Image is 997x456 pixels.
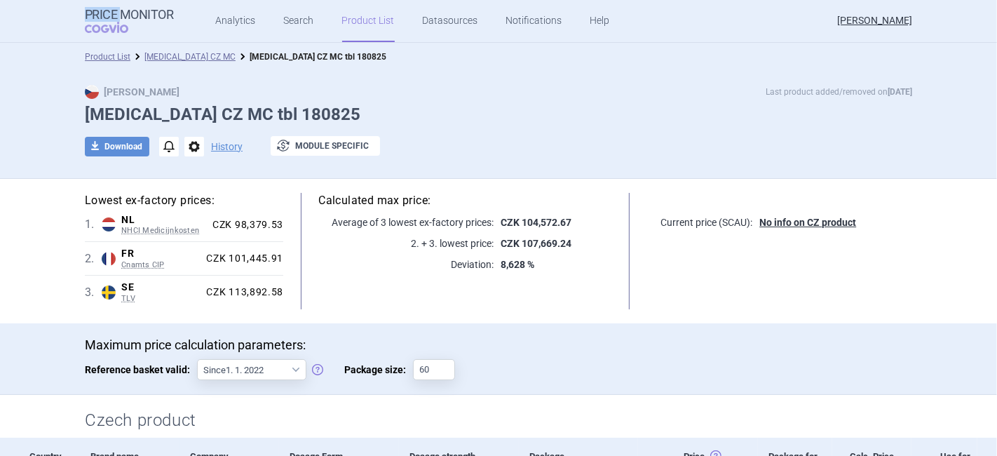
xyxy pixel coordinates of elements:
strong: [MEDICAL_DATA] CZ MC tbl 180825 [250,52,386,62]
img: CZ [85,85,99,99]
img: Sweden [102,286,116,300]
img: France [102,252,116,266]
p: Last product added/removed on [766,85,912,99]
p: Average of 3 lowest ex-factory prices: [318,215,494,229]
span: NHCI Medicijnkosten [121,226,207,236]
li: calquence CZ MC tbl 180825 [236,50,386,64]
strong: No info on CZ product [759,217,856,228]
p: Deviation: [318,257,494,271]
input: Package size: [413,359,455,380]
a: Product List [85,52,130,62]
span: Reference basket valid: [85,359,197,380]
span: 2 . [85,250,102,267]
li: calquence CZ MC [130,50,236,64]
button: Download [85,137,149,156]
strong: 8,628 % [501,259,534,270]
h5: Lowest ex-factory prices: [85,193,283,208]
span: NL [121,214,207,227]
div: CZK 101,445.91 [201,253,283,265]
h1: [MEDICAL_DATA] CZ MC tbl 180825 [85,105,912,125]
strong: CZK 107,669.24 [501,238,571,249]
strong: Price Monitor [85,8,174,22]
li: Product List [85,50,130,64]
span: FR [121,248,201,260]
p: Maximum price calculation parameters: [85,337,912,353]
a: Price MonitorCOGVIO [85,8,174,34]
button: History [211,142,243,152]
span: TLV [121,294,201,304]
span: COGVIO [85,22,148,33]
strong: CZK 104,572.67 [501,217,571,228]
p: 2. + 3. lowest price: [318,236,494,250]
button: Module specific [271,136,380,156]
strong: [DATE] [888,87,912,97]
span: 1 . [85,216,102,233]
span: Cnamts CIP [121,260,201,270]
h2: Czech product [85,409,912,432]
span: SE [121,281,201,294]
strong: [PERSON_NAME] [85,86,179,98]
div: CZK 113,892.58 [201,286,283,299]
select: Reference basket valid: [197,359,306,380]
span: 3 . [85,284,102,301]
a: [MEDICAL_DATA] CZ MC [144,52,236,62]
div: CZK 98,379.53 [207,219,283,232]
img: Netherlands [102,217,116,232]
h5: Calculated max price: [318,193,612,208]
span: Package size: [344,359,413,380]
p: Current price (SCAU): [647,215,752,229]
